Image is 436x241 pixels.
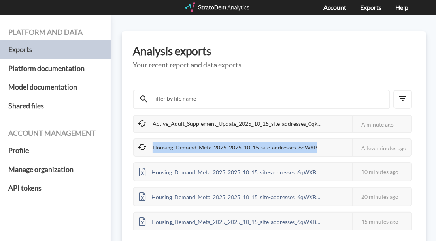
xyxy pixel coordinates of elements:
input: Filter by file name [151,94,379,103]
a: Exports [360,4,381,11]
div: A few minutes ago [352,139,411,157]
div: Active_Adult_Supplement_Update_2025_10_15_site-addresses_0qkkO9qb.xlsx [134,116,328,132]
a: Account [323,4,346,11]
div: Housing_Demand_Meta_2025_2025_10_15_site-addresses_6qWXBK7g.xlsx [134,163,328,181]
a: API tokens [8,179,102,198]
h4: Platform and data [8,28,102,36]
h3: Analysis exports [133,45,415,57]
a: Platform documentation [8,59,102,78]
a: Housing_Demand_Meta_2025_2025_10_15_site-addresses_6qWXBK7g.xlsx [134,192,328,199]
a: Help [395,4,408,11]
div: Housing_Demand_Meta_2025_2025_10_15_site-addresses_6qWXBK7g.xlsx [134,139,328,156]
div: 20 minutes ago [352,188,411,206]
a: Manage organization [8,160,102,179]
a: Housing_Demand_Meta_2025_2025_10_15_site-addresses_6qWXBK7g.xlsx [134,217,328,224]
a: Exports [8,40,102,59]
a: Housing_Demand_Meta_2025_2025_10_15_site-addresses_6qWXBK7g.xlsx [134,168,328,174]
div: Housing_Demand_Meta_2025_2025_10_15_site-addresses_6qWXBK7g.xlsx [134,188,328,206]
div: Housing_Demand_Meta_2025_2025_10_15_site-addresses_6qWXBK7g.xlsx [134,213,328,230]
h4: Account management [8,129,102,137]
h5: Your recent report and data exports [133,61,415,69]
div: 10 minutes ago [352,163,411,181]
a: Profile [8,141,102,160]
a: Shared files [8,97,102,116]
div: A minute ago [352,116,411,133]
a: Model documentation [8,78,102,97]
div: 45 minutes ago [352,213,411,230]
